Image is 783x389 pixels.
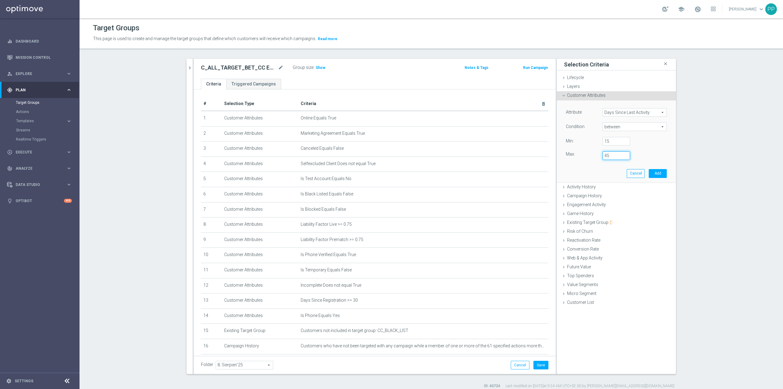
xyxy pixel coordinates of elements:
[278,64,284,71] i: mode_edit
[7,33,72,49] div: Dashboard
[7,198,13,204] i: lightbulb
[201,339,222,354] td: 16
[16,126,79,135] div: Streams
[222,202,298,217] td: Customer Attributes
[566,151,575,157] label: Max:
[301,313,340,318] span: Is Phone Equals Yes
[301,298,358,303] span: Days Since Registration >= 30
[16,116,79,126] div: Templates
[567,255,603,260] span: Web & App Activity
[567,220,613,225] span: Existing Target Group
[678,6,685,13] span: school
[533,361,548,369] button: Save
[567,184,596,189] span: Activity History
[567,84,580,89] span: Layers
[7,39,13,44] i: equalizer
[222,232,298,248] td: Customer Attributes
[7,71,13,77] i: person_search
[7,149,66,155] div: Execute
[7,49,72,66] div: Mission Control
[301,328,408,333] span: Customers not included in target group: CC_BLACK_LIST
[16,98,79,107] div: Target Groups
[16,119,60,123] span: Templates
[511,361,529,369] button: Cancel
[506,383,674,389] label: Last modified on [DATE] at 9:24 AM UTC+02:00 by [PERSON_NAME][EMAIL_ADDRESS][DOMAIN_NAME]
[7,166,72,171] div: track_changes Analyze keyboard_arrow_right
[7,150,72,155] button: play_circle_outline Execute keyboard_arrow_right
[627,169,645,178] button: Cancel
[187,65,193,71] i: chevron_right
[7,193,72,209] div: Optibot
[201,263,222,278] td: 11
[201,278,222,293] td: 12
[16,88,66,92] span: Plan
[301,161,376,166] span: Selfexcluded Client Does not equal True
[541,101,546,106] i: delete_forever
[567,202,606,207] span: Engagement Activity
[222,142,298,157] td: Customer Attributes
[222,278,298,293] td: Customer Attributes
[201,232,222,248] td: 9
[564,61,609,68] h3: Selection Criteria
[201,354,222,369] td: 17
[522,64,548,71] button: Run Campaign
[226,79,281,89] a: Triggered Campaigns
[567,93,606,98] span: Customer Attributes
[201,111,222,126] td: 1
[7,87,13,93] i: gps_fixed
[301,176,351,181] span: Is Test Account Equals No
[7,166,66,171] div: Analyze
[567,193,602,198] span: Campaign History
[16,167,66,170] span: Analyze
[7,182,66,187] div: Data Studio
[222,248,298,263] td: Customer Attributes
[301,222,352,227] span: Liability Factor Live >= 0.75
[222,217,298,233] td: Customer Attributes
[7,88,72,93] button: gps_fixed Plan keyboard_arrow_right
[301,146,344,151] span: Canceled Equals False
[16,183,66,187] span: Data Studio
[7,149,13,155] i: play_circle_outline
[201,126,222,142] td: 2
[201,293,222,309] td: 13
[16,193,64,209] a: Optibot
[566,110,582,115] lable: Attribute
[201,97,222,111] th: #
[201,79,226,89] a: Criteria
[16,119,66,123] div: Templates
[301,343,546,349] span: Customers who have not been targeted with any campaign while a member of one or more of the 61 sp...
[222,324,298,339] td: Existing Target Group
[16,33,72,49] a: Dashboard
[301,237,363,242] span: Liability Factor Prematch >= 0.75
[649,169,667,178] button: Add
[16,72,66,76] span: Explore
[201,64,277,71] h2: C_ALL_TARGET_BET_CC EP 100% do 300 PLN_250825
[222,126,298,142] td: Customer Attributes
[566,124,584,129] lable: Condition
[16,135,79,144] div: Realtime Triggers
[201,202,222,217] td: 7
[567,211,594,216] span: Game History
[222,172,298,187] td: Customer Attributes
[7,182,72,187] button: Data Studio keyboard_arrow_right
[567,300,594,305] span: Customer List
[16,109,64,114] a: Actions
[201,157,222,172] td: 4
[16,137,64,142] a: Realtime Triggers
[222,293,298,309] td: Customer Attributes
[7,198,72,203] button: lightbulb Optibot +10
[317,36,338,42] button: Read more
[16,128,64,133] a: Streams
[222,308,298,324] td: Customer Attributes
[201,172,222,187] td: 5
[301,283,361,288] span: Incomplete Does not equal True
[16,107,79,116] div: Actions
[201,248,222,263] td: 10
[66,87,72,93] i: keyboard_arrow_right
[7,55,72,60] div: Mission Control
[222,111,298,126] td: Customer Attributes
[301,252,356,257] span: Is Phone Verified Equals True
